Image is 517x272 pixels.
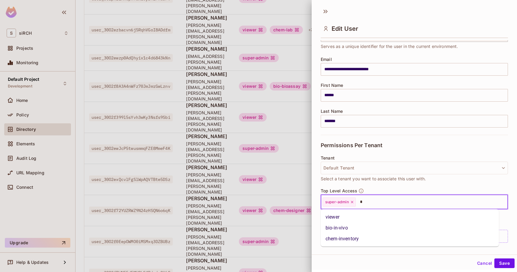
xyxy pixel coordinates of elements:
[332,25,358,32] span: Edit User
[321,83,343,88] span: First Name
[321,233,499,244] li: chem-inventory
[321,223,499,233] li: bio-in-vivo
[494,258,515,268] button: Save
[321,162,508,174] button: Default Tenant
[321,188,357,193] span: Top Level Access
[505,201,506,202] button: Close
[325,200,349,204] span: super-admin
[321,43,458,50] span: Serves as a unique identifier for the user in the current environment.
[321,57,332,62] span: Email
[321,142,382,148] span: Permissions Per Tenant
[321,156,335,160] span: Tenant
[323,198,356,207] div: super-admin
[321,176,426,182] span: Select a tenant you want to associate this user with.
[475,258,494,268] button: Cancel
[321,109,343,114] span: Last Name
[321,212,499,223] li: viewer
